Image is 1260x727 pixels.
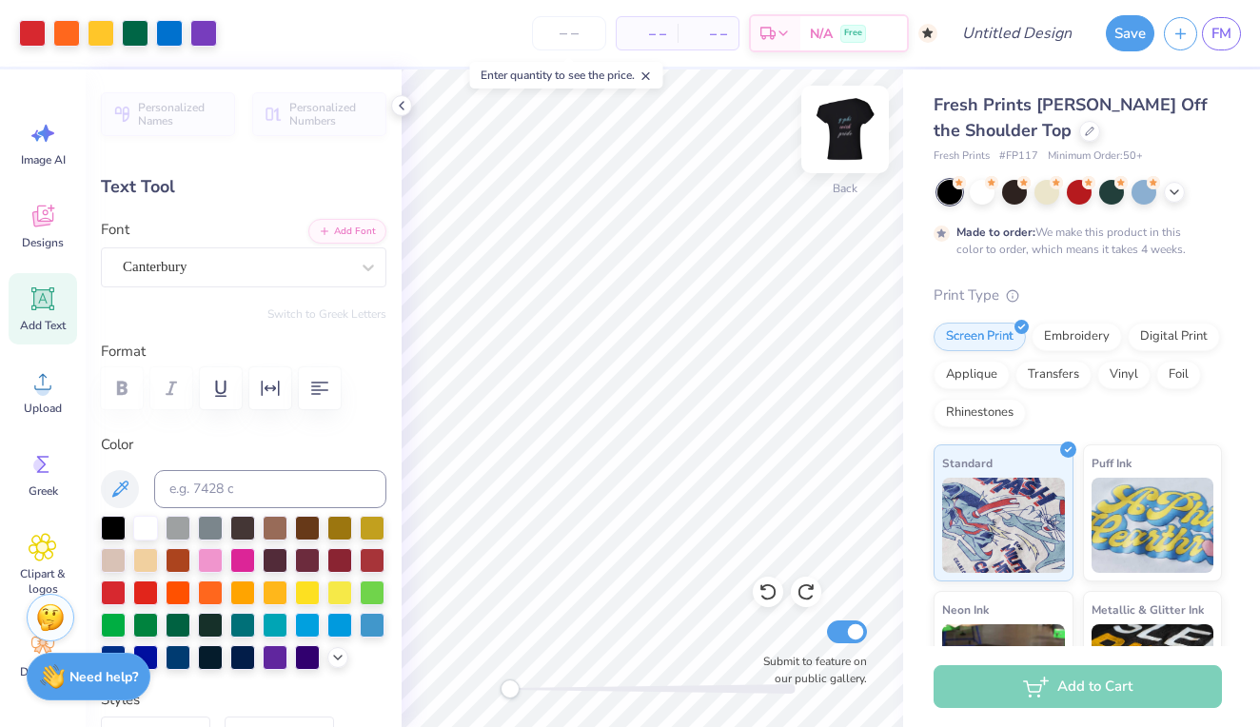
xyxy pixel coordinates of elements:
span: Fresh Prints [934,148,990,165]
img: Metallic & Glitter Ink [1092,624,1214,719]
span: Image AI [21,152,66,167]
span: Clipart & logos [11,566,74,597]
span: – – [689,24,727,44]
span: Standard [942,453,993,473]
div: Digital Print [1128,323,1220,351]
input: Untitled Design [947,14,1087,52]
strong: Need help? [69,668,138,686]
span: Free [844,27,862,40]
span: Puff Ink [1092,453,1132,473]
label: Submit to feature on our public gallery. [753,653,867,687]
div: Applique [934,361,1010,389]
label: Format [101,341,386,363]
button: Save [1106,15,1154,51]
img: Neon Ink [942,624,1065,719]
div: Vinyl [1097,361,1151,389]
span: Add Text [20,318,66,333]
img: Standard [942,478,1065,573]
strong: Made to order: [956,225,1035,240]
a: FM [1202,17,1241,50]
span: Neon Ink [942,599,989,619]
div: We make this product in this color to order, which means it takes 4 weeks. [956,224,1191,258]
span: # FP117 [999,148,1038,165]
div: Rhinestones [934,399,1026,427]
button: Personalized Numbers [252,92,386,136]
span: Personalized Numbers [289,101,375,128]
label: Color [101,434,386,456]
span: – – [628,24,666,44]
div: Screen Print [934,323,1026,351]
span: Decorate [20,664,66,679]
span: FM [1211,23,1231,45]
span: Upload [24,401,62,416]
span: Greek [29,483,58,499]
div: Enter quantity to see the price. [470,62,663,88]
span: Minimum Order: 50 + [1048,148,1143,165]
button: Switch to Greek Letters [267,306,386,322]
div: Print Type [934,285,1222,306]
div: Embroidery [1032,323,1122,351]
span: Metallic & Glitter Ink [1092,599,1204,619]
input: – – [532,16,606,50]
span: Fresh Prints [PERSON_NAME] Off the Shoulder Top [934,93,1208,142]
img: Puff Ink [1092,478,1214,573]
label: Font [101,219,129,241]
img: Back [807,91,883,167]
input: e.g. 7428 c [154,470,386,508]
button: Personalized Names [101,92,235,136]
div: Text Tool [101,174,386,200]
div: Back [833,180,857,197]
span: N/A [810,24,833,44]
span: Designs [22,235,64,250]
div: Transfers [1015,361,1092,389]
div: Accessibility label [501,679,520,698]
div: Foil [1156,361,1201,389]
button: Add Font [308,219,386,244]
span: Personalized Names [138,101,224,128]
